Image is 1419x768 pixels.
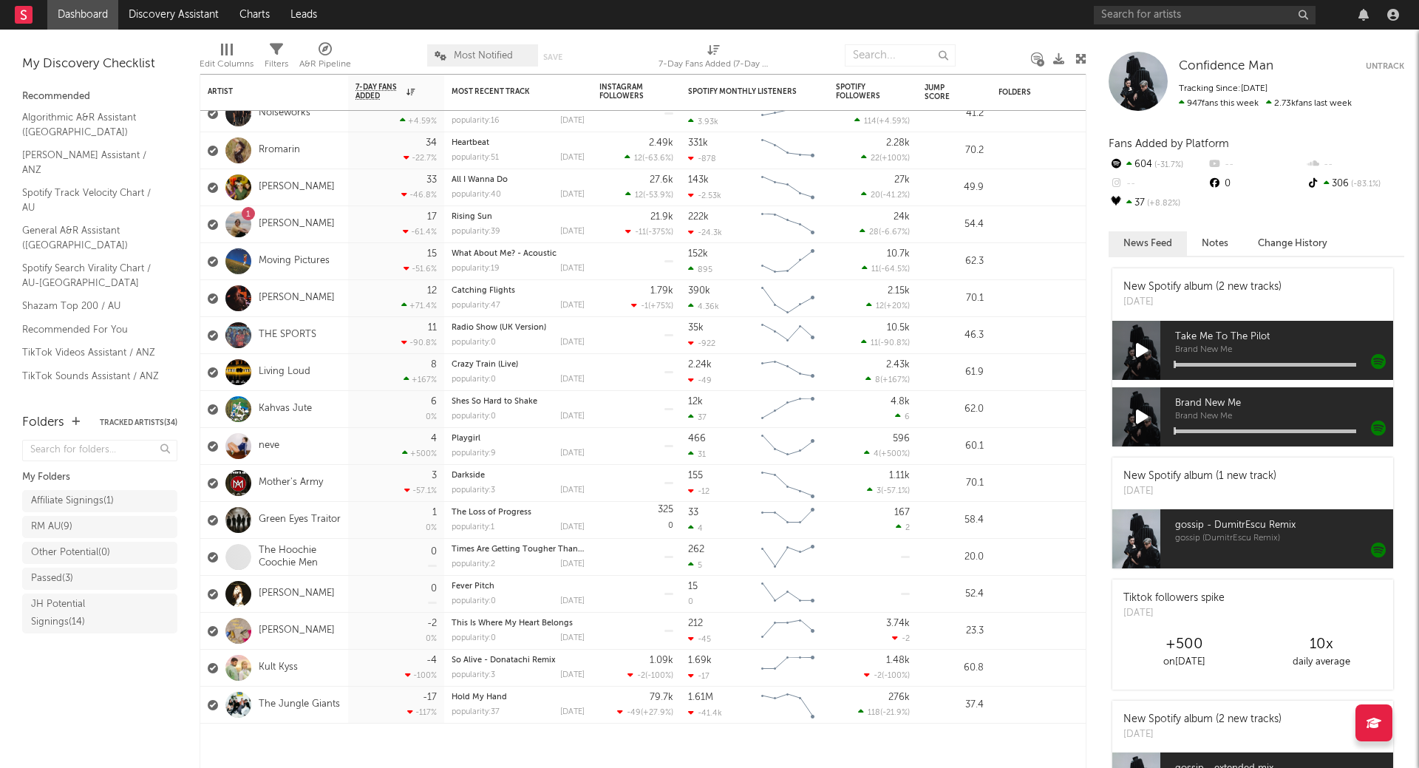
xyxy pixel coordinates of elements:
[22,414,64,432] div: Folders
[861,338,910,347] div: ( )
[925,142,984,160] div: 70.2
[452,191,501,199] div: popularity: 40
[1123,484,1276,499] div: [DATE]
[925,364,984,381] div: 61.9
[22,109,163,140] a: Algorithmic A&R Assistant ([GEOGRAPHIC_DATA])
[452,656,556,665] a: So Alive - Donatachi Remix
[452,250,557,258] a: What About Me? - Acoustic
[560,375,585,384] div: [DATE]
[560,412,585,421] div: [DATE]
[452,523,494,531] div: popularity: 1
[875,376,880,384] span: 8
[452,117,500,125] div: popularity: 16
[452,324,585,332] div: Radio Show (UK Version)
[635,228,646,237] span: -11
[454,51,513,61] span: Most Notified
[1152,161,1183,169] span: -31.7 %
[688,560,702,570] div: 5
[864,449,910,458] div: ( )
[925,253,984,271] div: 62.3
[452,154,499,162] div: popularity: 51
[22,298,163,314] a: Shazam Top 200 / AU
[1175,395,1393,412] span: Brand New Me
[688,175,709,185] div: 143k
[887,323,910,333] div: 10.5k
[1306,174,1404,194] div: 306
[625,153,673,163] div: ( )
[452,472,585,480] div: Darkside
[22,88,177,106] div: Recommended
[426,138,437,148] div: 34
[452,139,489,147] a: Heartbeat
[1109,174,1207,194] div: --
[431,584,437,594] div: 0
[31,518,72,536] div: RM AU ( 9 )
[452,398,537,406] a: Shes So Hard to Shake
[688,545,704,554] div: 262
[452,250,585,258] div: What About Me? - Acoustic
[259,625,335,637] a: [PERSON_NAME]
[891,397,910,407] div: 4.8k
[688,228,722,237] div: -24.3k
[452,176,508,184] a: All I Wanna Do
[755,132,821,169] svg: Chart title
[22,344,163,361] a: TikTok Videos Assistant / ANZ
[866,301,910,310] div: ( )
[644,154,671,163] span: -63.6 %
[259,181,335,194] a: [PERSON_NAME]
[1175,412,1393,421] span: Brand New Me
[688,265,712,274] div: 895
[905,524,910,532] span: 2
[1179,60,1273,72] span: Confidence Man
[452,361,518,369] a: Crazy Train (Live)
[452,472,485,480] a: Darkside
[31,570,73,588] div: Passed ( 3 )
[22,568,177,590] a: Passed(3)
[427,619,437,628] div: -2
[688,87,799,96] div: Spotify Monthly Listeners
[925,475,984,492] div: 70.1
[599,502,673,538] div: 0
[894,175,910,185] div: 27k
[452,509,531,517] a: The Loss of Progress
[1175,328,1393,346] span: Take Me To The Pilot
[925,512,984,529] div: 58.4
[836,83,888,101] div: Spotify Followers
[925,585,984,603] div: 52.4
[452,597,496,605] div: popularity: 0
[887,249,910,259] div: 10.7k
[893,434,910,444] div: 596
[845,44,956,67] input: Search...
[1094,6,1316,24] input: Search for artists
[1243,231,1342,256] button: Change History
[22,55,177,73] div: My Discovery Checklist
[1109,194,1207,213] div: 37
[1123,279,1282,295] div: New Spotify album (2 new tracks)
[452,619,573,628] a: This Is Where My Heart Belongs
[925,548,984,566] div: 20.0
[882,376,908,384] span: +167 %
[894,508,910,517] div: 167
[560,191,585,199] div: [DATE]
[452,213,492,221] a: Rising Sun
[31,596,135,631] div: JH Potential Signings ( 14 )
[1179,99,1259,108] span: 947 fans this week
[755,613,821,650] svg: Chart title
[925,290,984,307] div: 70.1
[452,339,496,347] div: popularity: 0
[869,228,879,237] span: 28
[452,546,699,554] a: Times Are Getting Tougher Than Tough - 2006 Digital Remaster
[886,302,908,310] span: +20 %
[22,147,163,177] a: [PERSON_NAME] Assistant / ANZ
[427,212,437,222] div: 17
[401,301,437,310] div: +71.4 %
[259,255,330,268] a: Moving Pictures
[452,693,507,701] a: Hold My Hand
[688,286,710,296] div: 390k
[428,323,437,333] div: 11
[882,191,908,200] span: -41.2 %
[648,228,671,237] span: -375 %
[881,265,908,273] span: -64.5 %
[688,397,703,407] div: 12k
[658,505,673,514] div: 325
